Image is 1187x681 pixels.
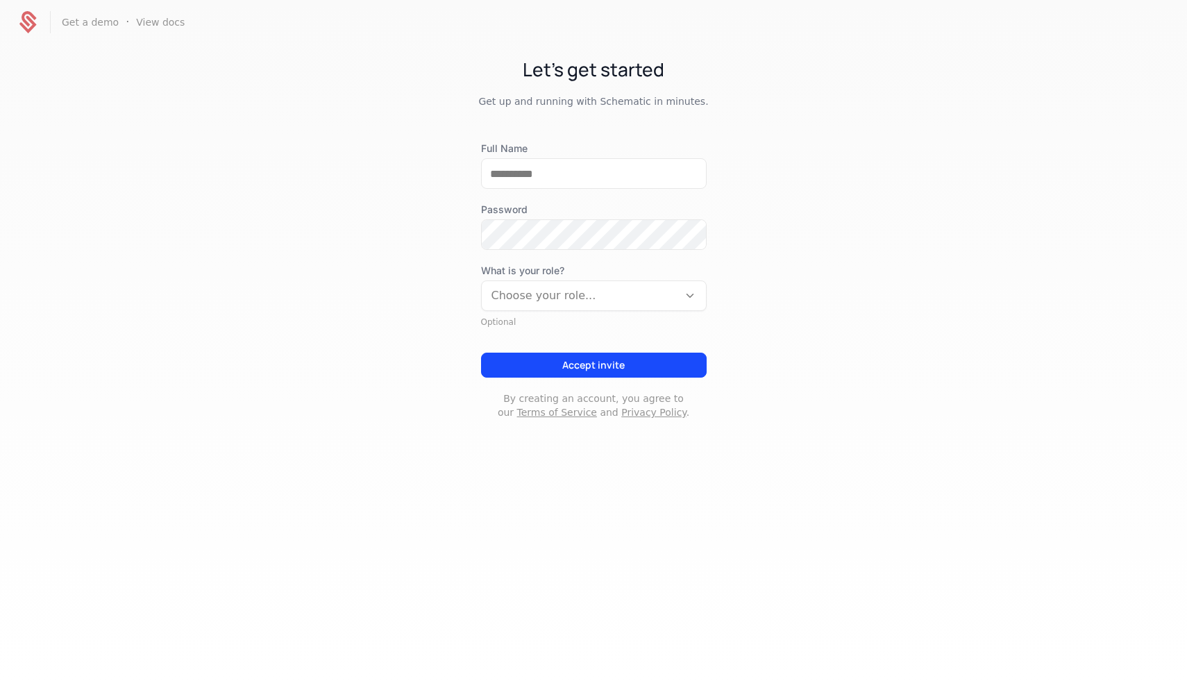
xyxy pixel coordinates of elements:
span: What is your role? [481,264,707,278]
p: By creating an account, you agree to our and . [481,392,707,419]
a: Terms of Service [517,407,597,418]
a: Get a demo [62,15,119,29]
button: Accept invite [481,353,707,378]
label: Full Name [481,142,707,155]
div: Optional [481,317,707,328]
a: Privacy Policy [621,407,686,418]
span: · [126,14,129,31]
label: Password [481,203,707,217]
a: View docs [136,15,185,29]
